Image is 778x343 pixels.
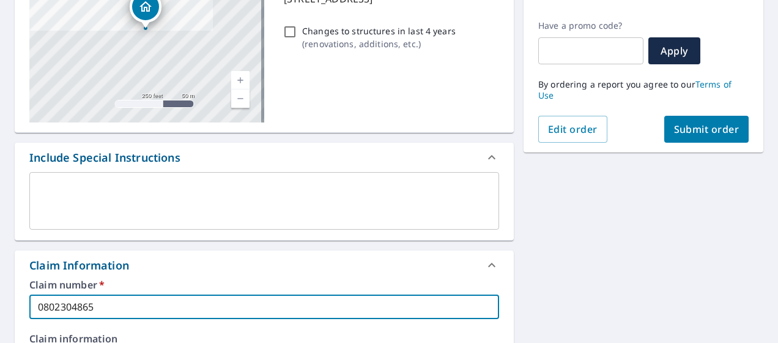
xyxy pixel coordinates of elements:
div: Include Special Instructions [29,149,180,166]
button: Apply [648,37,700,64]
label: Have a promo code? [538,20,643,31]
p: ( renovations, additions, etc. ) [302,37,456,50]
div: Include Special Instructions [15,143,514,172]
div: Claim Information [29,257,129,274]
a: Terms of Use [538,78,732,101]
span: Submit order [674,123,739,136]
a: Current Level 17, Zoom Out [231,89,250,108]
button: Edit order [538,116,607,143]
span: Edit order [548,123,598,136]
label: Claim number [29,280,499,290]
div: Claim Information [15,251,514,280]
p: Changes to structures in last 4 years [302,24,456,37]
a: Current Level 17, Zoom In [231,71,250,89]
span: Apply [658,44,691,58]
button: Submit order [664,116,749,143]
p: By ordering a report you agree to our [538,79,749,101]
